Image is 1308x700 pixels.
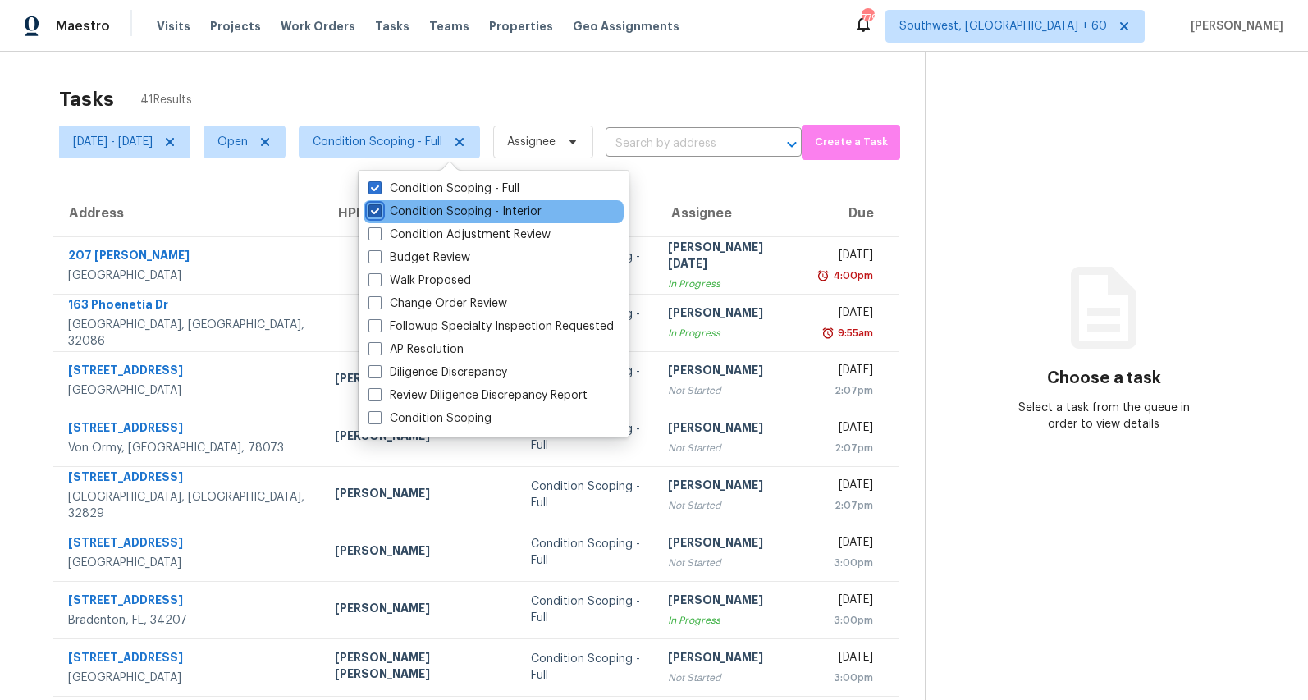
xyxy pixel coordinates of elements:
label: Condition Scoping - Full [368,181,519,197]
label: Change Order Review [368,295,507,312]
div: In Progress [668,612,793,629]
div: 4:00pm [830,268,873,284]
span: Tasks [375,21,409,32]
div: [STREET_ADDRESS] [68,362,309,382]
div: Not Started [668,497,793,514]
span: Properties [489,18,553,34]
label: AP Resolution [368,341,464,358]
div: [STREET_ADDRESS] [68,419,309,440]
div: Select a task from the queue in order to view details [1015,400,1193,432]
div: 9:55am [835,325,873,341]
div: Bradenton, FL, 34207 [68,612,309,629]
div: 2:07pm [820,382,873,399]
label: Review Diligence Discrepancy Report [368,387,588,404]
div: [PERSON_NAME] [PERSON_NAME] [335,649,505,686]
div: 163 Phoenetia Dr [68,296,309,317]
span: [PERSON_NAME] [1184,18,1283,34]
div: [DATE] [820,649,873,670]
div: [DATE] [820,592,873,612]
label: Condition Scoping [368,410,492,427]
div: 2:07pm [820,440,873,456]
div: Condition Scoping - Full [531,536,643,569]
div: Condition Scoping - Full [531,421,643,454]
div: [PERSON_NAME] [668,304,793,325]
div: Not Started [668,555,793,571]
div: Von Ormy, [GEOGRAPHIC_DATA], 78073 [68,440,309,456]
th: Address [53,190,322,236]
div: Not Started [668,440,793,456]
span: Visits [157,18,190,34]
th: Assignee [655,190,807,236]
div: [PERSON_NAME] [668,477,793,497]
span: Geo Assignments [573,18,679,34]
div: In Progress [668,276,793,292]
div: [GEOGRAPHIC_DATA] [68,382,309,399]
span: Create a Task [810,133,892,152]
label: Followup Specialty Inspection Requested [368,318,614,335]
div: [STREET_ADDRESS] [68,592,309,612]
div: [DATE] [820,534,873,555]
div: [PERSON_NAME][DATE] [668,239,793,276]
div: [GEOGRAPHIC_DATA] [68,670,309,686]
label: Walk Proposed [368,272,471,289]
div: [PERSON_NAME] [668,534,793,555]
div: 779 [862,10,873,26]
div: [PERSON_NAME] [335,600,505,620]
span: Assignee [507,134,556,150]
input: Search by address [606,131,756,157]
span: Maestro [56,18,110,34]
div: [DATE] [820,304,873,325]
span: Work Orders [281,18,355,34]
label: Condition Scoping - Interior [368,204,542,220]
span: Condition Scoping - Full [313,134,442,150]
div: [DATE] [820,362,873,382]
div: [PERSON_NAME] [335,370,505,391]
div: Not Started [668,670,793,686]
div: 3:00pm [820,555,873,571]
button: Open [780,133,803,156]
div: [PERSON_NAME] [335,428,505,448]
div: [PERSON_NAME] [668,362,793,382]
div: [PERSON_NAME] [335,542,505,563]
div: Condition Scoping - Full [531,651,643,684]
th: Due [807,190,899,236]
div: [PERSON_NAME] [335,485,505,506]
div: [DATE] [820,477,873,497]
div: [PERSON_NAME] [668,592,793,612]
div: 3:00pm [820,612,873,629]
img: Overdue Alarm Icon [816,268,830,284]
div: Not Started [668,382,793,399]
div: [GEOGRAPHIC_DATA], [GEOGRAPHIC_DATA], 32829 [68,489,309,522]
div: [PERSON_NAME] [668,419,793,440]
img: Overdue Alarm Icon [821,325,835,341]
span: Projects [210,18,261,34]
div: [GEOGRAPHIC_DATA] [68,555,309,571]
span: Southwest, [GEOGRAPHIC_DATA] + 60 [899,18,1107,34]
button: Create a Task [802,125,900,160]
label: Diligence Discrepancy [368,364,507,381]
label: Budget Review [368,249,470,266]
div: [STREET_ADDRESS] [68,649,309,670]
div: Condition Scoping - Full [531,478,643,511]
div: [STREET_ADDRESS] [68,534,309,555]
div: [STREET_ADDRESS] [68,469,309,489]
div: [PERSON_NAME] [668,649,793,670]
div: In Progress [668,325,793,341]
div: Condition Scoping - Full [531,593,643,626]
div: 2:07pm [820,497,873,514]
span: 41 Results [140,92,192,108]
h3: Choose a task [1047,370,1161,387]
h2: Tasks [59,91,114,108]
th: HPM [322,190,518,236]
div: [GEOGRAPHIC_DATA], [GEOGRAPHIC_DATA], 32086 [68,317,309,350]
span: Open [217,134,248,150]
div: [DATE] [820,247,873,268]
div: [GEOGRAPHIC_DATA] [68,268,309,284]
span: Teams [429,18,469,34]
div: 207 [PERSON_NAME] [68,247,309,268]
div: 3:00pm [820,670,873,686]
label: Condition Adjustment Review [368,226,551,243]
div: [DATE] [820,419,873,440]
span: [DATE] - [DATE] [73,134,153,150]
